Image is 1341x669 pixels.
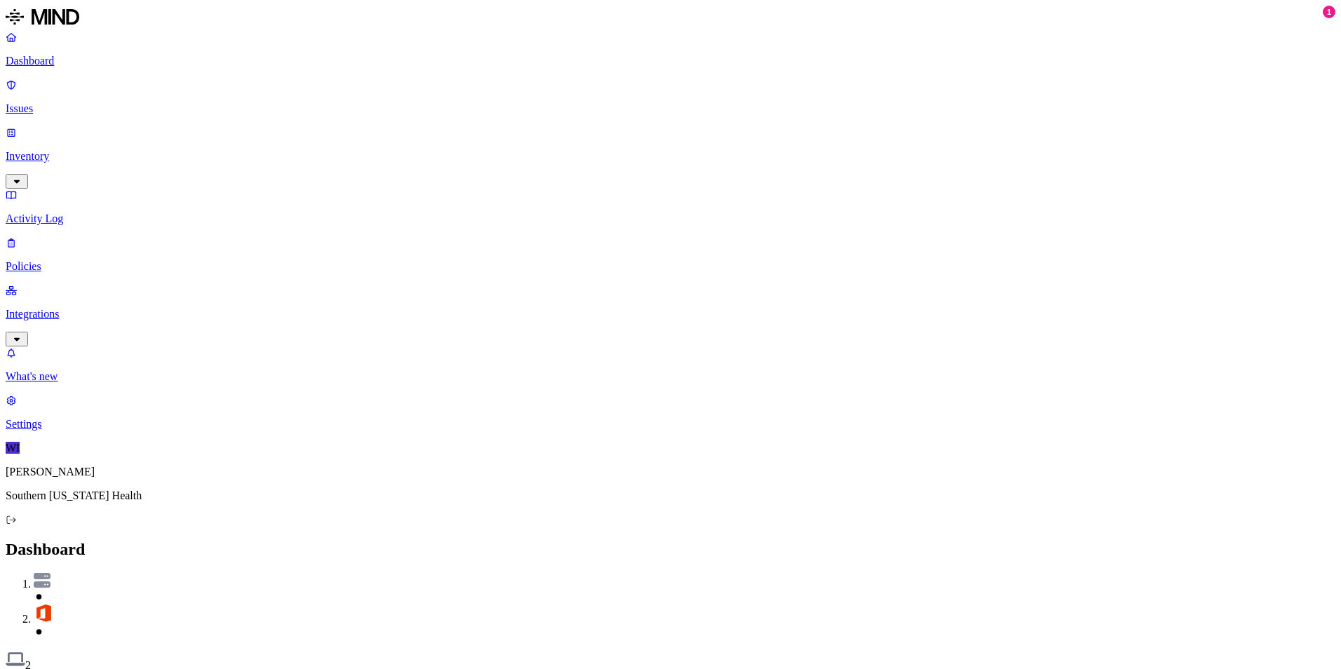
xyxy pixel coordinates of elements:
[34,573,50,588] img: azure-files.svg
[6,394,1335,431] a: Settings
[6,346,1335,383] a: What's new
[6,6,1335,31] a: MIND
[6,102,1335,115] p: Issues
[6,236,1335,273] a: Policies
[6,79,1335,115] a: Issues
[6,31,1335,67] a: Dashboard
[6,489,1335,502] p: Southern [US_STATE] Health
[34,603,53,623] img: office-365.svg
[6,150,1335,163] p: Inventory
[6,418,1335,431] p: Settings
[6,540,1335,559] h2: Dashboard
[6,212,1335,225] p: Activity Log
[6,260,1335,273] p: Policies
[6,189,1335,225] a: Activity Log
[6,6,79,28] img: MIND
[6,370,1335,383] p: What's new
[6,649,25,669] img: endpoint.svg
[1323,6,1335,18] div: 1
[6,442,20,454] span: WI
[6,308,1335,320] p: Integrations
[6,284,1335,344] a: Integrations
[6,126,1335,187] a: Inventory
[6,55,1335,67] p: Dashboard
